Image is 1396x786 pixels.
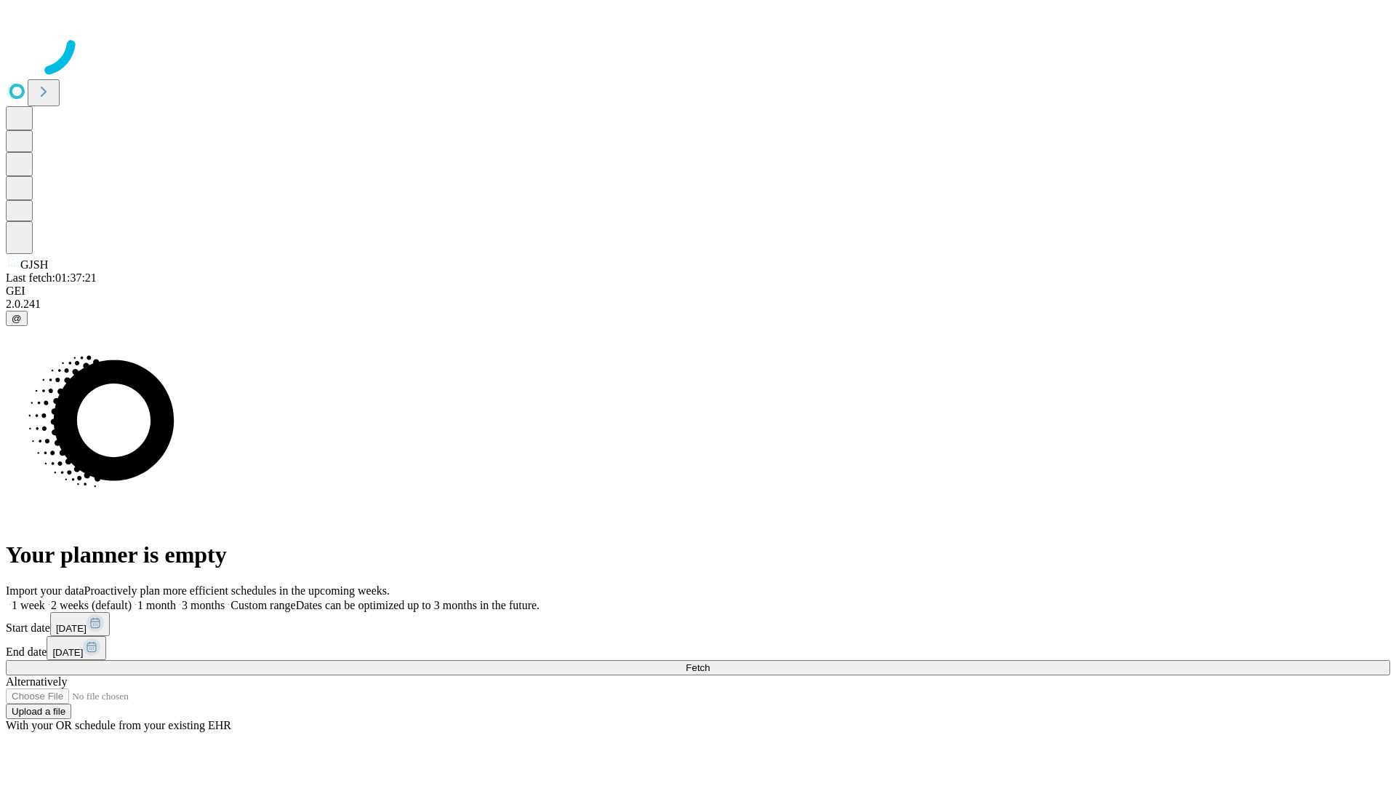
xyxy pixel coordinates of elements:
[230,599,295,611] span: Custom range
[6,660,1390,675] button: Fetch
[52,647,83,658] span: [DATE]
[182,599,225,611] span: 3 months
[84,584,390,597] span: Proactively plan more efficient schedules in the upcoming weeks.
[6,612,1390,636] div: Start date
[6,704,71,719] button: Upload a file
[6,584,84,597] span: Import your data
[20,258,48,271] span: GJSH
[6,285,1390,298] div: GEI
[6,271,97,284] span: Last fetch: 01:37:21
[6,298,1390,311] div: 2.0.241
[6,311,28,326] button: @
[137,599,176,611] span: 1 month
[50,612,110,636] button: [DATE]
[47,636,106,660] button: [DATE]
[6,719,231,731] span: With your OR schedule from your existing EHR
[51,599,132,611] span: 2 weeks (default)
[12,599,45,611] span: 1 week
[686,662,710,673] span: Fetch
[56,623,87,634] span: [DATE]
[296,599,539,611] span: Dates can be optimized up to 3 months in the future.
[6,675,67,688] span: Alternatively
[6,636,1390,660] div: End date
[6,541,1390,568] h1: Your planner is empty
[12,313,22,324] span: @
